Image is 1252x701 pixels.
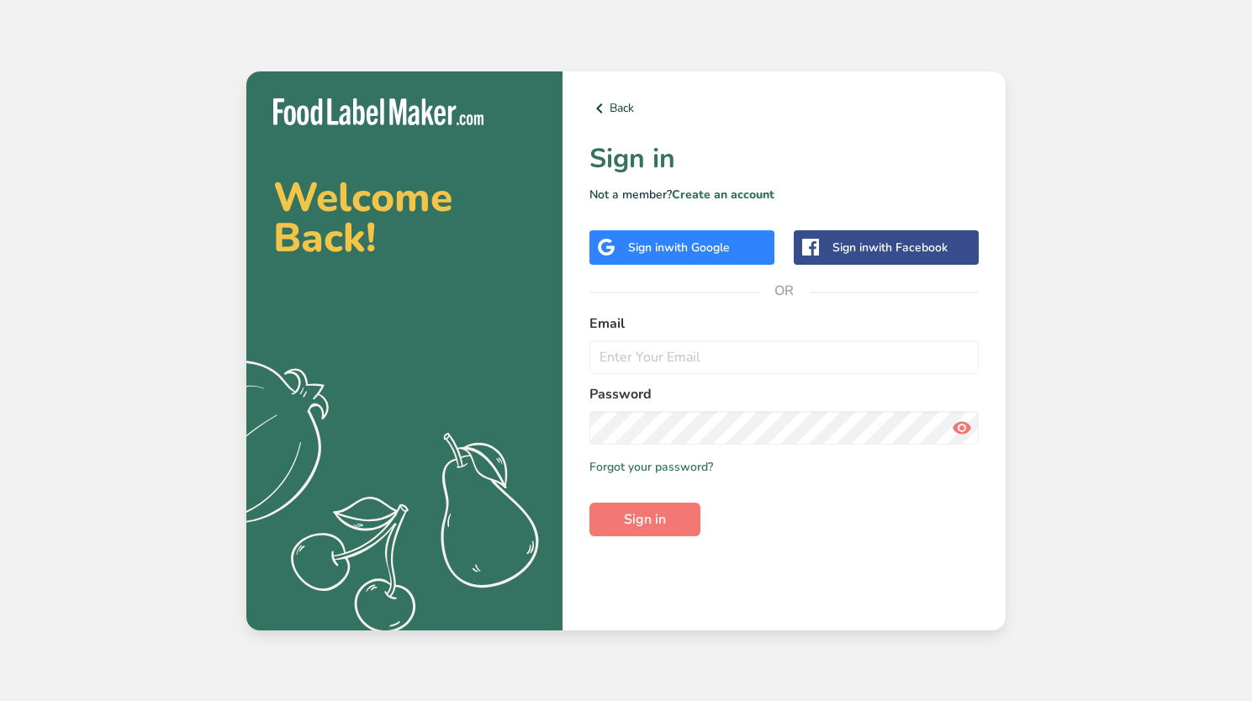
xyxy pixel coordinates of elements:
button: Sign in [589,503,700,536]
a: Back [589,98,979,119]
a: Forgot your password? [589,458,713,476]
span: with Facebook [869,240,948,256]
div: Sign in [628,239,730,256]
span: OR [759,266,810,316]
img: Food Label Maker [273,98,483,126]
h2: Welcome Back! [273,177,536,258]
a: Create an account [672,187,774,203]
label: Password [589,384,979,404]
span: Sign in [624,509,666,530]
input: Enter Your Email [589,340,979,374]
div: Sign in [832,239,948,256]
p: Not a member? [589,186,979,203]
span: with Google [664,240,730,256]
label: Email [589,314,979,334]
h1: Sign in [589,139,979,179]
